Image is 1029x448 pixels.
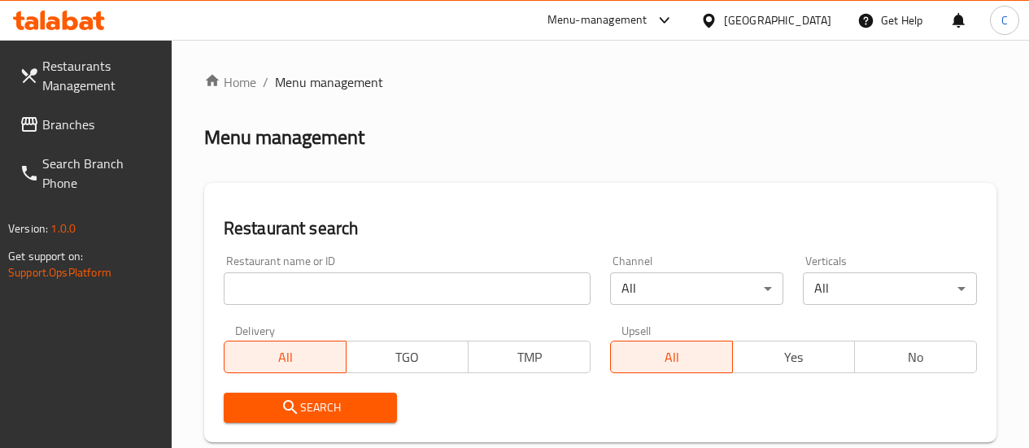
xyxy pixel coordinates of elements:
span: Restaurants Management [42,56,159,95]
button: Search [224,393,398,423]
button: No [854,341,977,373]
a: Support.OpsPlatform [8,262,111,283]
button: All [224,341,347,373]
a: Restaurants Management [7,46,172,105]
span: No [861,346,970,369]
div: All [610,272,784,305]
span: TGO [353,346,462,369]
span: Yes [739,346,848,369]
span: C [1001,11,1008,29]
label: Delivery [235,324,276,336]
span: Branches [42,115,159,134]
a: Branches [7,105,172,144]
h2: Restaurant search [224,216,977,241]
span: All [231,346,340,369]
nav: breadcrumb [204,72,996,92]
li: / [263,72,268,92]
span: 1.0.0 [50,218,76,239]
span: TMP [475,346,584,369]
span: Menu management [275,72,383,92]
button: All [610,341,733,373]
h2: Menu management [204,124,364,150]
input: Search for restaurant name or ID.. [224,272,591,305]
div: All [803,272,977,305]
div: Menu-management [547,11,647,30]
span: Search Branch Phone [42,154,159,193]
label: Upsell [621,324,652,336]
span: Version: [8,218,48,239]
span: Get support on: [8,246,83,267]
a: Home [204,72,256,92]
button: TMP [468,341,591,373]
button: Yes [732,341,855,373]
a: Search Branch Phone [7,144,172,202]
span: All [617,346,726,369]
div: [GEOGRAPHIC_DATA] [724,11,831,29]
button: TGO [346,341,469,373]
span: Search [237,398,385,418]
